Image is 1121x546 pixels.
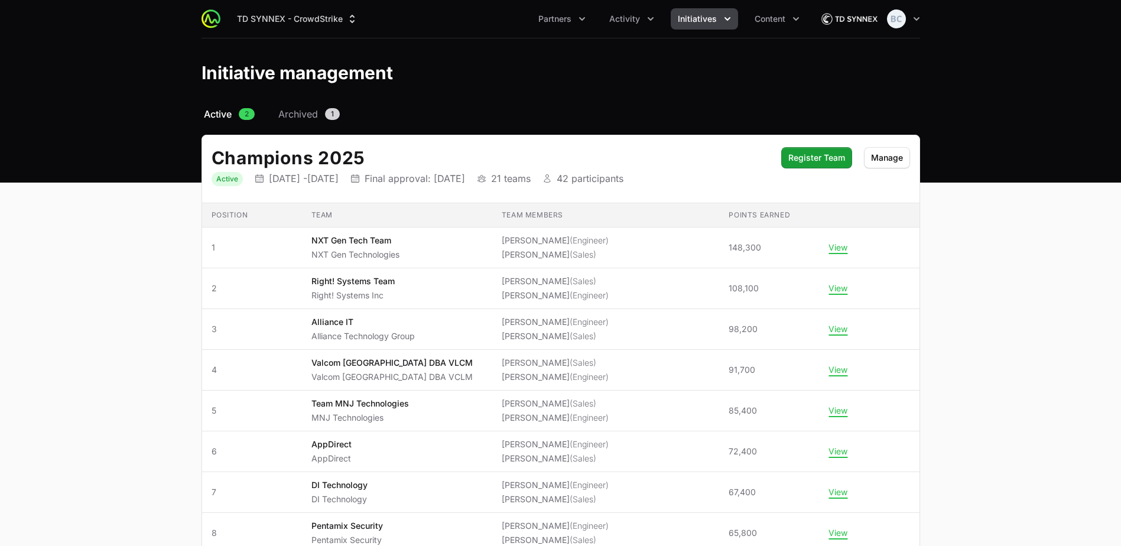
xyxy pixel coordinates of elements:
div: Main navigation [220,8,807,30]
span: (Engineer) [570,439,609,449]
span: (Sales) [570,494,596,504]
span: (Engineer) [570,480,609,490]
th: Team [302,203,492,227]
span: Partners [538,13,571,25]
span: 3 [212,323,293,335]
span: 91,700 [729,364,755,376]
span: Initiatives [678,13,717,25]
button: View [828,528,847,538]
th: Position [202,203,302,227]
span: 72,400 [729,446,757,457]
button: Manage [864,147,910,168]
li: [PERSON_NAME] [502,249,609,261]
p: Team MNJ Technologies [311,398,409,409]
a: Archived1 [276,107,342,121]
li: [PERSON_NAME] [502,357,609,369]
span: 7 [212,486,293,498]
img: Bethany Crossley [887,9,906,28]
span: (Engineer) [570,372,609,382]
p: AppDirect [311,453,352,464]
p: 21 teams [491,173,531,184]
p: MNJ Technologies [311,412,409,424]
span: (Engineer) [570,317,609,327]
p: [DATE] - [DATE] [269,173,339,184]
p: Valcom [GEOGRAPHIC_DATA] DBA VLCM [311,357,473,369]
span: 148,300 [729,242,761,253]
span: (Sales) [570,331,596,341]
h2: Champions 2025 [212,147,769,168]
div: Supplier switch menu [230,8,365,30]
th: Team members [492,203,720,227]
span: (Sales) [570,357,596,368]
button: View [828,405,847,416]
img: ActivitySource [202,9,220,28]
button: View [828,324,847,334]
li: [PERSON_NAME] [502,534,609,546]
button: Partners [531,8,593,30]
a: Active2 [202,107,257,121]
span: (Engineer) [570,521,609,531]
span: (Sales) [570,535,596,545]
span: Active [204,107,232,121]
span: Register Team [788,151,845,165]
li: [PERSON_NAME] [502,398,609,409]
p: Alliance Technology Group [311,330,415,342]
span: 2 [239,108,255,120]
span: (Engineer) [570,290,609,300]
li: [PERSON_NAME] [502,453,609,464]
div: Activity menu [602,8,661,30]
button: Register Team [781,147,852,168]
span: 4 [212,364,293,376]
button: View [828,446,847,457]
span: 67,400 [729,486,756,498]
div: Content menu [748,8,807,30]
p: Final approval: [DATE] [365,173,465,184]
span: (Engineer) [570,235,609,245]
span: Content [755,13,785,25]
span: 98,200 [729,323,758,335]
span: 5 [212,405,293,417]
li: [PERSON_NAME] [502,493,609,505]
li: [PERSON_NAME] [502,371,609,383]
span: Manage [871,151,903,165]
li: [PERSON_NAME] [502,412,609,424]
div: Initiatives menu [671,8,738,30]
span: 6 [212,446,293,457]
li: [PERSON_NAME] [502,290,609,301]
li: [PERSON_NAME] [502,438,609,450]
p: Pentamix Security [311,534,383,546]
li: [PERSON_NAME] [502,275,609,287]
span: 1 [212,242,293,253]
th: Points earned [719,203,819,227]
span: 1 [325,108,340,120]
img: TD SYNNEX [821,7,878,31]
div: Partners menu [531,8,593,30]
li: [PERSON_NAME] [502,520,609,532]
span: 2 [212,282,293,294]
button: View [828,242,847,253]
span: 65,800 [729,527,757,539]
span: 85,400 [729,405,757,417]
li: [PERSON_NAME] [502,316,609,328]
span: Archived [278,107,318,121]
p: Pentamix Security [311,520,383,532]
p: Valcom [GEOGRAPHIC_DATA] DBA VCLM [311,371,473,383]
p: DI Technology [311,493,368,505]
p: NXT Gen Tech Team [311,235,399,246]
button: View [828,283,847,294]
p: Right! Systems Team [311,275,395,287]
button: View [828,487,847,498]
span: (Engineer) [570,412,609,422]
button: TD SYNNEX - CrowdStrike [230,8,365,30]
nav: Initiative activity log navigation [202,107,920,121]
p: Right! Systems Inc [311,290,395,301]
button: View [828,365,847,375]
h1: Initiative management [202,62,393,83]
p: Alliance IT [311,316,415,328]
p: 42 participants [557,173,623,184]
p: DI Technology [311,479,368,491]
li: [PERSON_NAME] [502,235,609,246]
li: [PERSON_NAME] [502,330,609,342]
span: 108,100 [729,282,759,294]
span: Activity [609,13,640,25]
